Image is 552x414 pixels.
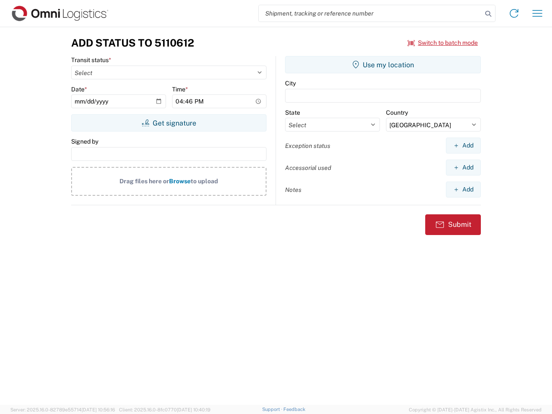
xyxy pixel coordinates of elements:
button: Get signature [71,114,267,132]
span: [DATE] 10:56:16 [82,407,115,412]
label: Exception status [285,142,330,150]
label: Signed by [71,138,98,145]
label: State [285,109,300,116]
span: [DATE] 10:40:19 [177,407,210,412]
span: to upload [191,178,218,185]
label: Country [386,109,408,116]
button: Add [446,160,481,176]
button: Switch to batch mode [408,36,478,50]
span: Client: 2025.16.0-8fc0770 [119,407,210,412]
label: Transit status [71,56,111,64]
span: Copyright © [DATE]-[DATE] Agistix Inc., All Rights Reserved [409,406,542,414]
label: Notes [285,186,301,194]
label: Date [71,85,87,93]
span: Drag files here or [119,178,169,185]
label: Accessorial used [285,164,331,172]
span: Browse [169,178,191,185]
label: City [285,79,296,87]
a: Feedback [283,407,305,412]
button: Submit [425,214,481,235]
a: Support [262,407,284,412]
button: Use my location [285,56,481,73]
button: Add [446,138,481,154]
span: Server: 2025.16.0-82789e55714 [10,407,115,412]
button: Add [446,182,481,198]
input: Shipment, tracking or reference number [259,5,482,22]
label: Time [172,85,188,93]
h3: Add Status to 5110612 [71,37,194,49]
